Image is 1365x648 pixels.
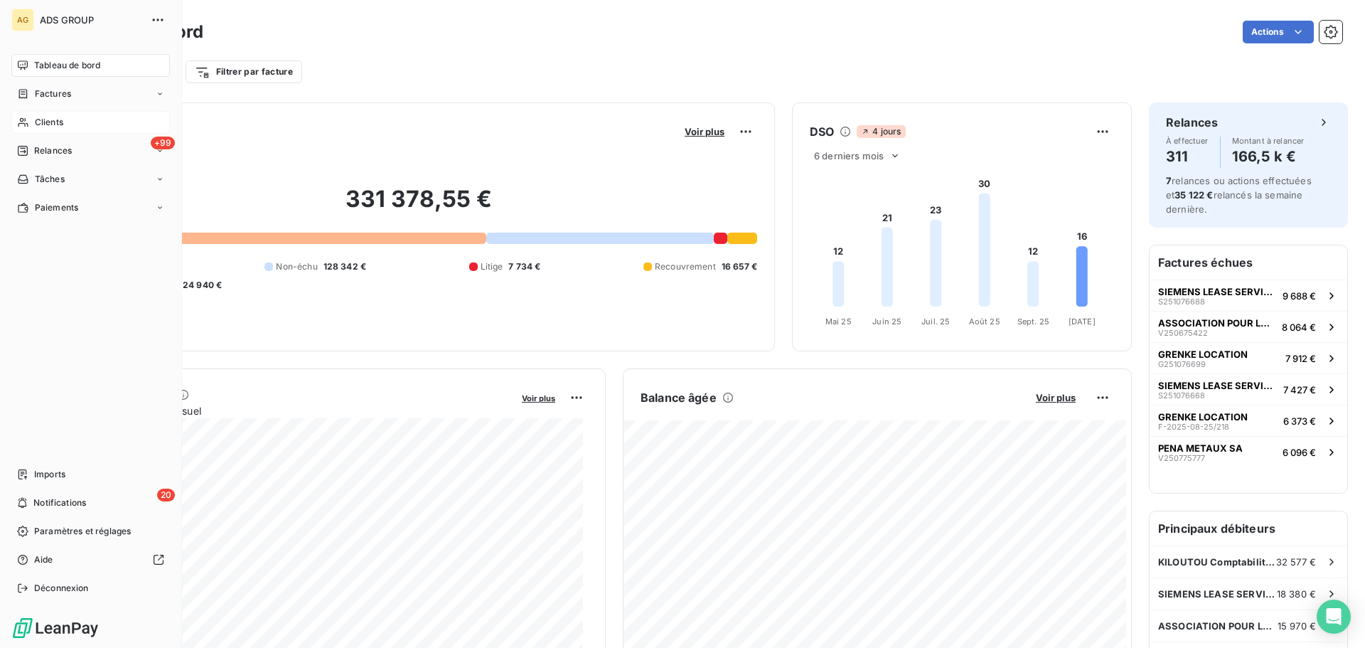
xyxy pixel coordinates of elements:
h6: Factures échues [1150,245,1347,280]
tspan: Mai 25 [825,317,852,326]
span: relances ou actions effectuées et relancés la semaine dernière. [1166,175,1312,215]
span: À effectuer [1166,137,1209,145]
tspan: Sept. 25 [1017,317,1049,326]
span: ASSOCIATION POUR LA FORMATION ET L'ENSEIGNEMENT EN [GEOGRAPHIC_DATA] DE LA CHIROPRACTIQUE (A.F.E.... [1158,620,1278,632]
h4: 166,5 k € [1232,145,1305,168]
span: 32 577 € [1276,556,1316,568]
button: Actions [1243,21,1314,43]
h6: Relances [1166,114,1218,131]
h6: Principaux débiteurs [1150,511,1347,546]
span: Voir plus [685,126,724,137]
span: 15 970 € [1278,620,1316,632]
span: Relances [34,144,72,157]
span: Tableau de bord [34,59,100,72]
span: 9 688 € [1283,290,1316,302]
span: Montant à relancer [1232,137,1305,145]
span: 128 342 € [323,260,366,273]
h6: DSO [810,123,834,140]
h2: 331 378,55 € [80,185,757,228]
button: Filtrer par facture [186,60,302,83]
span: +99 [151,137,175,149]
tspan: Juil. 25 [921,317,950,326]
span: Non-échu [276,260,317,273]
span: G251076699 [1158,360,1206,368]
span: Recouvrement [655,260,716,273]
span: Déconnexion [34,582,89,595]
span: 6 373 € [1283,415,1316,427]
span: 7 [1166,175,1172,186]
span: 6 096 € [1283,447,1316,458]
span: S251076668 [1158,391,1205,400]
span: Notifications [33,496,86,509]
span: Voir plus [522,393,555,403]
span: V250775777 [1158,454,1205,462]
tspan: [DATE] [1069,317,1096,326]
button: Voir plus [680,125,729,138]
span: Voir plus [1036,392,1076,403]
span: S251076688 [1158,297,1205,306]
span: 6 derniers mois [814,150,884,161]
span: Litige [481,260,503,273]
span: 7 734 € [508,260,540,273]
button: GRENKE LOCATIONF-2025-08-25/2186 373 € [1150,405,1347,436]
button: SIEMENS LEASE SERVICESS2510766687 427 € [1150,373,1347,405]
a: Aide [11,548,170,571]
button: Voir plus [518,391,560,404]
div: Open Intercom Messenger [1317,600,1351,634]
span: Imports [34,468,65,481]
span: V250675422 [1158,329,1208,337]
span: 4 jours [857,125,905,138]
span: Aide [34,553,53,566]
div: AG [11,9,34,31]
span: SIEMENS LEASE SERVICES [1158,380,1278,391]
img: Logo LeanPay [11,617,100,639]
span: Factures [35,87,71,100]
button: SIEMENS LEASE SERVICESS2510766889 688 € [1150,280,1347,311]
span: KILOUTOU Comptabilité fournisseur [1158,556,1276,568]
span: Clients [35,116,63,129]
tspan: Juin 25 [872,317,901,326]
tspan: Août 25 [969,317,1000,326]
span: GRENKE LOCATION [1158,349,1248,360]
h6: Balance âgée [641,389,717,406]
span: SIEMENS LEASE SERVICES [1158,588,1277,600]
h4: 311 [1166,145,1209,168]
span: Paiements [35,201,78,214]
span: 18 380 € [1277,588,1316,600]
span: GRENKE LOCATION [1158,411,1248,423]
span: -24 940 € [178,279,222,292]
span: F-2025-08-25/218 [1158,423,1229,431]
span: 7 427 € [1283,384,1316,395]
span: Chiffre d'affaires mensuel [80,403,512,418]
span: ASSOCIATION POUR LA FORMATION ET L'ENSEIGNEMENT EN [GEOGRAPHIC_DATA] DE LA CHIROPRACTIQUE (A.F.E.... [1158,317,1276,329]
span: SIEMENS LEASE SERVICES [1158,286,1277,297]
span: Tâches [35,173,65,186]
span: 7 912 € [1285,353,1316,364]
span: 20 [157,489,175,501]
span: Paramètres et réglages [34,525,131,538]
button: PENA METAUX SAV2507757776 096 € [1150,436,1347,467]
span: ADS GROUP [40,14,142,26]
span: 8 064 € [1282,322,1316,333]
span: PENA METAUX SA [1158,442,1243,454]
span: 16 657 € [722,260,757,273]
span: 35 122 € [1174,189,1213,201]
button: GRENKE LOCATIONG2510766997 912 € [1150,342,1347,373]
button: Voir plus [1032,391,1080,404]
button: ASSOCIATION POUR LA FORMATION ET L'ENSEIGNEMENT EN [GEOGRAPHIC_DATA] DE LA CHIROPRACTIQUE (A.F.E.... [1150,311,1347,342]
